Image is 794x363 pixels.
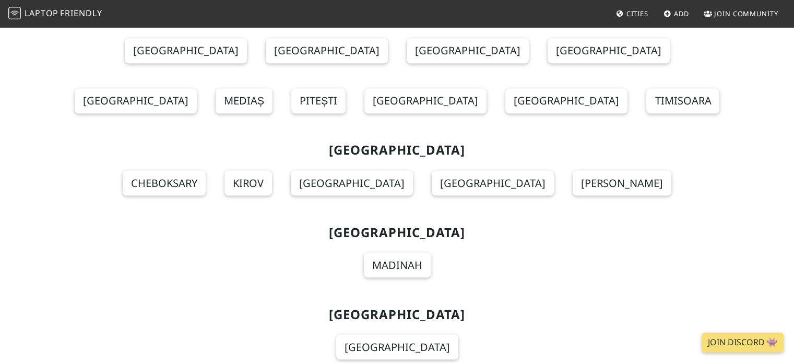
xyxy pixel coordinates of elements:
[573,170,671,195] a: [PERSON_NAME]
[659,4,693,23] a: Add
[364,88,487,113] a: [GEOGRAPHIC_DATA]
[224,170,272,195] a: Kirov
[505,88,627,113] a: [GEOGRAPHIC_DATA]
[25,7,58,19] span: Laptop
[646,88,719,113] a: Timisoara
[59,143,736,158] h2: [GEOGRAPHIC_DATA]
[407,38,529,63] a: [GEOGRAPHIC_DATA]
[123,170,206,195] a: Cheboksary
[266,38,388,63] a: [GEOGRAPHIC_DATA]
[60,7,102,19] span: Friendly
[548,38,670,63] a: [GEOGRAPHIC_DATA]
[432,170,554,195] a: [GEOGRAPHIC_DATA]
[612,4,653,23] a: Cities
[291,170,413,195] a: [GEOGRAPHIC_DATA]
[125,38,247,63] a: [GEOGRAPHIC_DATA]
[59,307,736,322] h2: [GEOGRAPHIC_DATA]
[700,4,783,23] a: Join Community
[364,252,431,277] a: Madinah
[291,88,346,113] a: Pitești
[8,5,102,23] a: LaptopFriendly LaptopFriendly
[59,225,736,240] h2: [GEOGRAPHIC_DATA]
[8,7,21,19] img: LaptopFriendly
[714,9,778,18] span: Join Community
[216,88,272,113] a: Mediaș
[336,334,458,359] a: [GEOGRAPHIC_DATA]
[626,9,648,18] span: Cities
[75,88,197,113] a: [GEOGRAPHIC_DATA]
[674,9,689,18] span: Add
[702,333,784,353] a: Join Discord 👾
